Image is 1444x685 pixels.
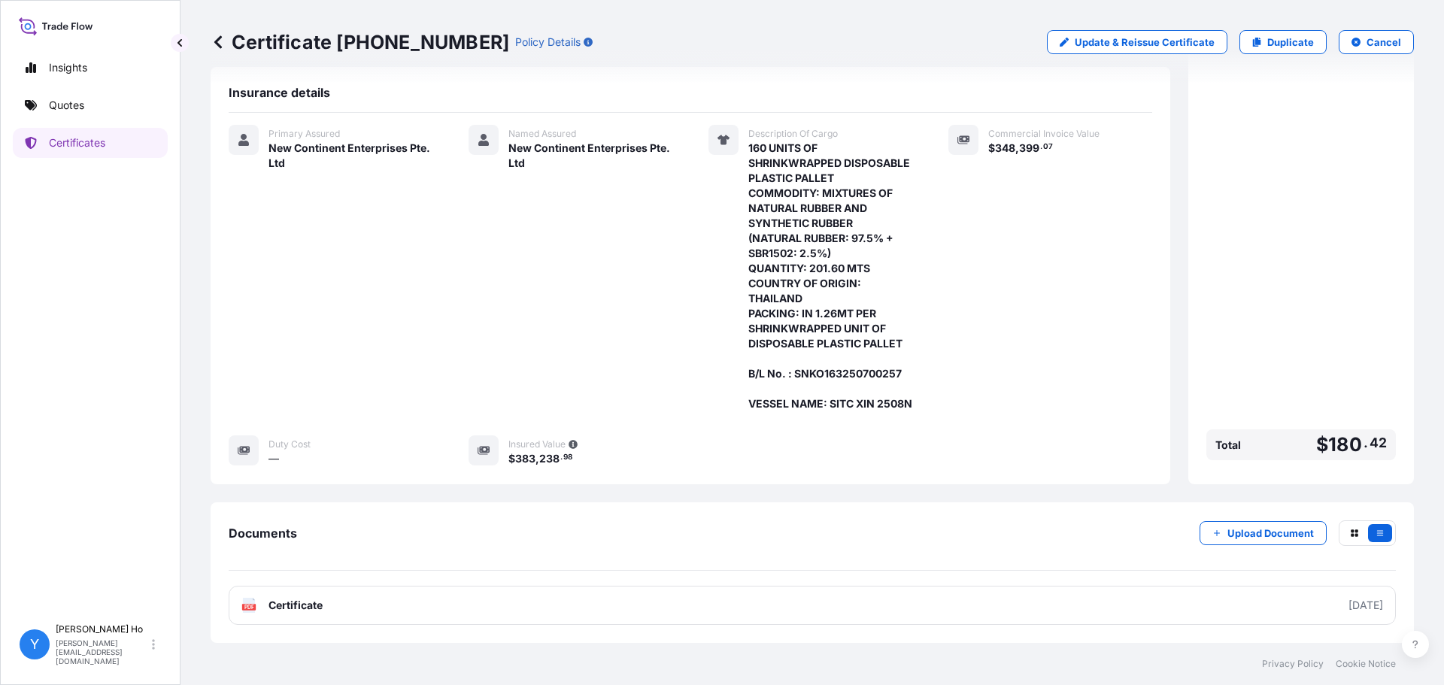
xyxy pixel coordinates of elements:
[1047,30,1227,54] a: Update & Reissue Certificate
[1262,658,1324,670] a: Privacy Policy
[1075,35,1215,50] p: Update & Reissue Certificate
[229,586,1396,625] a: PDFCertificate[DATE]
[56,638,149,665] p: [PERSON_NAME][EMAIL_ADDRESS][DOMAIN_NAME]
[515,35,581,50] p: Policy Details
[13,53,168,83] a: Insights
[748,128,838,140] span: Description Of Cargo
[1336,658,1396,670] a: Cookie Notice
[1370,438,1387,447] span: 42
[1043,144,1053,150] span: 07
[508,141,672,171] span: New Continent Enterprises Pte. Ltd
[1040,144,1042,150] span: .
[995,143,1015,153] span: 348
[1200,521,1327,545] button: Upload Document
[508,128,576,140] span: Named Assured
[1239,30,1327,54] a: Duplicate
[1267,35,1314,50] p: Duplicate
[49,135,105,150] p: Certificates
[268,438,311,450] span: Duty Cost
[268,598,323,613] span: Certificate
[560,455,563,460] span: .
[49,60,87,75] p: Insights
[1019,143,1039,153] span: 399
[1367,35,1401,50] p: Cancel
[1348,598,1383,613] div: [DATE]
[515,453,535,464] span: 383
[1015,143,1019,153] span: ,
[535,453,539,464] span: ,
[211,30,509,54] p: Certificate [PHONE_NUMBER]
[563,455,572,460] span: 98
[268,141,432,171] span: New Continent Enterprises Pte. Ltd
[13,90,168,120] a: Quotes
[56,623,149,635] p: [PERSON_NAME] Ho
[268,451,279,466] span: —
[1339,30,1414,54] button: Cancel
[988,128,1100,140] span: Commercial Invoice Value
[49,98,84,113] p: Quotes
[1328,435,1362,454] span: 180
[229,85,330,100] span: Insurance details
[748,141,912,411] span: 160 UNITS OF SHRINKWRAPPED DISPOSABLE PLASTIC PALLET COMMODITY: MIXTURES OF NATURAL RUBBER AND SY...
[229,526,297,541] span: Documents
[988,143,995,153] span: $
[1227,526,1314,541] p: Upload Document
[244,605,254,610] text: PDF
[508,453,515,464] span: $
[1364,438,1368,447] span: .
[30,637,39,652] span: Y
[13,128,168,158] a: Certificates
[268,128,340,140] span: Primary Assured
[539,453,560,464] span: 238
[508,438,566,450] span: Insured Value
[1316,435,1328,454] span: $
[1215,438,1241,453] span: Total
